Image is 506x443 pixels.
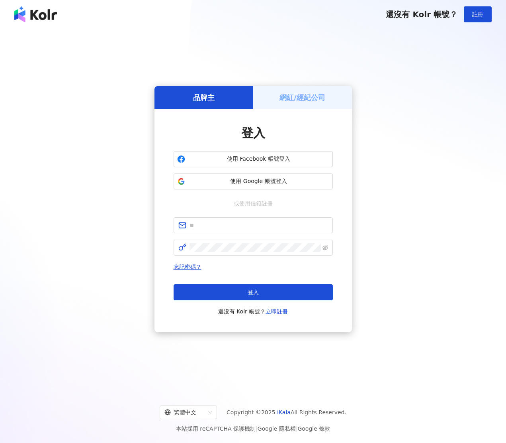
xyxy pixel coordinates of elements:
[322,245,328,250] span: eye-invisible
[248,289,259,295] span: 登入
[176,424,330,433] span: 本站採用 reCAPTCHA 保護機制
[164,406,205,419] div: 繁體中文
[279,93,325,102] h5: 網紅/經紀公司
[227,408,346,417] span: Copyright © 2025 All Rights Reserved.
[228,199,278,208] span: 或使用信箱註冊
[174,151,333,167] button: 使用 Facebook 帳號登入
[256,425,258,432] span: |
[174,264,201,270] a: 忘記密碼？
[174,284,333,300] button: 登入
[297,425,330,432] a: Google 條款
[296,425,298,432] span: |
[188,177,329,185] span: 使用 Google 帳號登入
[14,6,57,22] img: logo
[386,10,457,19] span: 還沒有 Kolr 帳號？
[277,409,291,415] a: iKala
[193,93,215,102] h5: 品牌主
[188,155,329,163] span: 使用 Facebook 帳號登入
[472,11,483,18] span: 註冊
[174,173,333,189] button: 使用 Google 帳號登入
[266,308,288,315] a: 立即註冊
[258,425,296,432] a: Google 隱私權
[241,126,265,140] span: 登入
[464,6,492,22] button: 註冊
[218,307,288,316] span: 還沒有 Kolr 帳號？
